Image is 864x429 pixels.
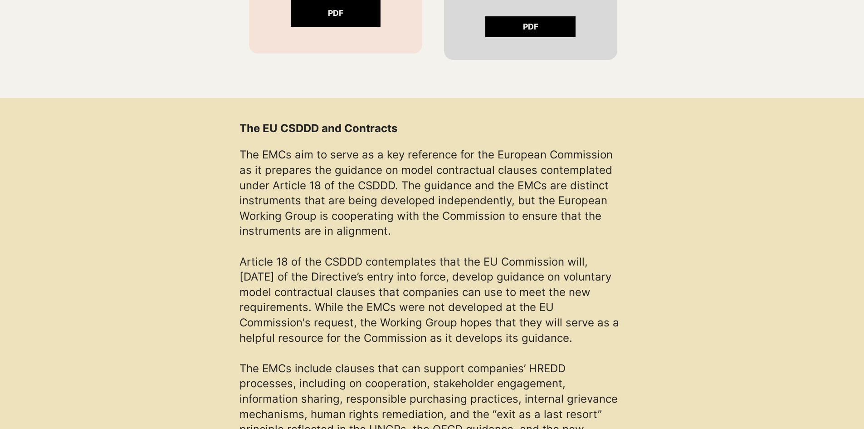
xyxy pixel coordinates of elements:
span: PDF [328,8,343,19]
a: PDF [485,16,576,37]
span: The EMCs aim to serve as a key reference for the European Commission as it prepares the guidance ... [239,148,619,344]
span: The EU CSDDD and Contracts [239,122,397,135]
span: PDF [523,21,538,33]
